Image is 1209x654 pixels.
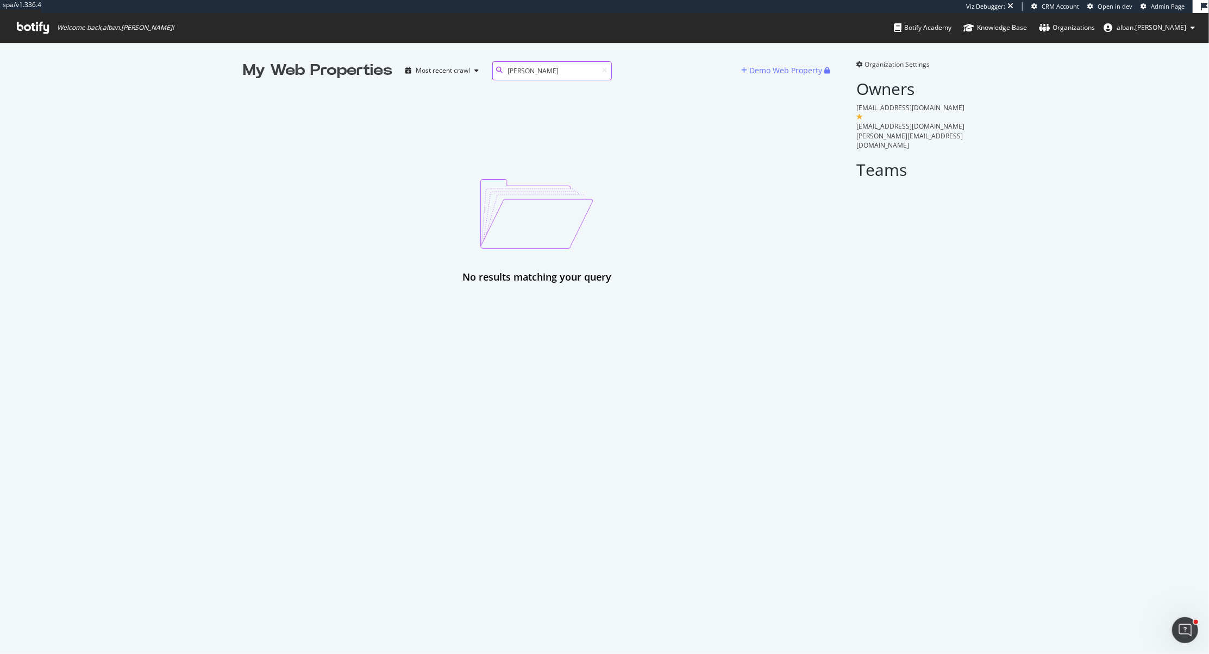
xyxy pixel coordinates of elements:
[966,2,1005,11] div: Viz Debugger:
[492,61,612,80] input: Search
[416,67,471,74] div: Most recent crawl
[1039,22,1095,33] div: Organizations
[1141,2,1185,11] a: Admin Page
[1031,2,1079,11] a: CRM Account
[750,65,823,76] div: Demo Web Property
[857,161,966,179] h2: Teams
[1172,617,1198,643] iframe: Intercom live chat
[857,103,965,112] span: [EMAIL_ADDRESS][DOMAIN_NAME]
[462,270,611,284] div: No results matching your query
[57,23,174,32] span: Welcome back, alban.[PERSON_NAME] !
[894,13,951,42] a: Botify Academy
[857,131,963,150] span: [PERSON_NAME][EMAIL_ADDRESS][DOMAIN_NAME]
[963,13,1027,42] a: Knowledge Base
[857,80,966,98] h2: Owners
[1151,2,1185,10] span: Admin Page
[742,62,825,79] button: Demo Web Property
[1042,2,1079,10] span: CRM Account
[1095,19,1204,36] button: alban.[PERSON_NAME]
[742,66,825,75] a: Demo Web Property
[1087,2,1132,11] a: Open in dev
[243,60,393,81] div: My Web Properties
[480,179,594,249] img: emptyProjectImage
[1039,13,1095,42] a: Organizations
[894,22,951,33] div: Botify Academy
[865,60,930,69] span: Organization Settings
[857,122,965,131] span: [EMAIL_ADDRESS][DOMAIN_NAME]
[1098,2,1132,10] span: Open in dev
[963,22,1027,33] div: Knowledge Base
[1117,23,1186,32] span: alban.ruelle
[402,62,484,79] button: Most recent crawl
